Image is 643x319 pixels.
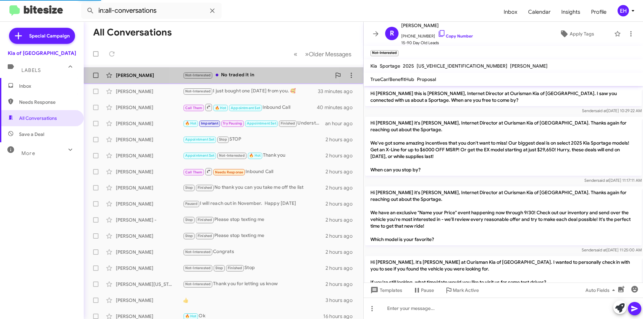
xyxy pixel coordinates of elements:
button: Templates [364,284,408,296]
span: Finished [198,234,212,238]
span: Inbox [19,83,76,89]
div: Inbound Call [183,103,318,111]
div: Understood [183,119,325,127]
div: I will reach out in November. Happy [DATE] [183,200,326,208]
h1: All Conversations [93,27,172,38]
span: Auto Fields [585,284,618,296]
span: Templates [369,284,402,296]
div: Inbound Call [183,167,326,176]
span: Not-Interested [219,153,245,158]
span: 🔥 Hot [185,121,197,126]
div: an hour ago [325,120,358,127]
button: Auto Fields [580,284,623,296]
p: Hi [PERSON_NAME] it's [PERSON_NAME], Internet Director at Ourisman Kia of [GEOGRAPHIC_DATA]. Than... [365,117,642,176]
div: 2 hours ago [326,201,358,207]
span: [PERSON_NAME] [401,21,473,29]
span: Sportage [380,63,400,69]
span: Appointment Set [185,153,215,158]
span: Save a Deal [19,131,44,138]
span: said at [597,178,609,183]
div: Please stop texting me [183,216,326,224]
span: « [294,50,297,58]
span: Not-Interested [185,282,211,286]
a: Inbox [498,2,523,22]
span: Sender [DATE] 11:25:00 AM [582,247,642,252]
div: Kia of [GEOGRAPHIC_DATA] [8,50,76,57]
div: [PERSON_NAME] [116,201,183,207]
a: Calendar [523,2,556,22]
div: [PERSON_NAME] [116,104,183,111]
input: Search [81,3,222,19]
button: Pause [408,284,439,296]
span: Kia [370,63,377,69]
span: More [21,150,35,156]
div: [PERSON_NAME] [116,184,183,191]
div: 👍 [183,297,326,304]
div: [PERSON_NAME] - [116,217,183,223]
nav: Page navigation example [290,47,355,61]
div: I just bought one [DATE] from you. 🥰 [183,87,318,95]
span: Finished [281,121,295,126]
div: 40 minutes ago [318,104,358,111]
small: Not-Interested [370,50,399,56]
span: Pause [421,284,434,296]
span: Finished [228,266,242,270]
span: 🔥 Hot [249,153,261,158]
div: 2 hours ago [326,152,358,159]
div: 2 hours ago [326,184,358,191]
a: Profile [586,2,612,22]
span: Not-Interested [185,73,211,77]
span: Apply Tags [570,28,594,40]
div: Thank you for letting us know [183,280,326,288]
a: Copy Number [438,33,473,38]
div: [PERSON_NAME][US_STATE] [116,281,183,288]
div: 33 minutes ago [318,88,358,95]
a: Insights [556,2,586,22]
p: Hi [PERSON_NAME] it's [PERSON_NAME], Internet Director at Ourisman Kia of [GEOGRAPHIC_DATA]. Than... [365,186,642,245]
div: [PERSON_NAME] [116,88,183,95]
div: 2 hours ago [326,168,358,175]
span: Older Messages [309,51,351,58]
span: said at [595,108,607,113]
div: 2 hours ago [326,249,358,255]
span: Needs Response [215,170,243,174]
span: Special Campaign [29,32,70,39]
div: 2 hours ago [326,233,358,239]
span: Call Them [185,170,203,174]
span: Sender [DATE] 10:29:22 AM [582,108,642,113]
span: 2025 [403,63,414,69]
span: Call Them [185,106,203,110]
span: Stop [185,218,193,222]
div: Stop [183,264,326,272]
div: 2 hours ago [326,281,358,288]
div: [PERSON_NAME] [116,168,183,175]
span: Finished [198,185,212,190]
span: [PERSON_NAME] [510,63,548,69]
span: » [305,50,309,58]
span: Not-Interested [185,266,211,270]
span: 🔥 Hot [185,314,197,318]
span: Appointment Set [231,106,260,110]
span: TrueCar/BenefitHub [370,76,414,82]
div: EH [618,5,629,16]
button: Next [301,47,355,61]
span: Stop [185,185,193,190]
div: [PERSON_NAME] [116,249,183,255]
span: All Conversations [19,115,57,122]
button: Mark Active [439,284,484,296]
div: Congrats [183,248,326,256]
span: Labels [21,67,41,73]
span: Stop [185,234,193,238]
button: Apply Tags [542,28,611,40]
p: Hi [PERSON_NAME] this is [PERSON_NAME], Internet Director at Ourisman Kia of [GEOGRAPHIC_DATA]. I... [365,87,642,106]
span: 15-90 Day Old Leads [401,39,473,46]
p: Hi [PERSON_NAME], it's [PERSON_NAME] at Ourisman Kia of [GEOGRAPHIC_DATA]. I wanted to personally... [365,256,642,288]
span: Paused [185,202,198,206]
div: [PERSON_NAME] [116,265,183,271]
span: Not-Interested [185,89,211,93]
span: Important [201,121,218,126]
div: [PERSON_NAME] [116,152,183,159]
